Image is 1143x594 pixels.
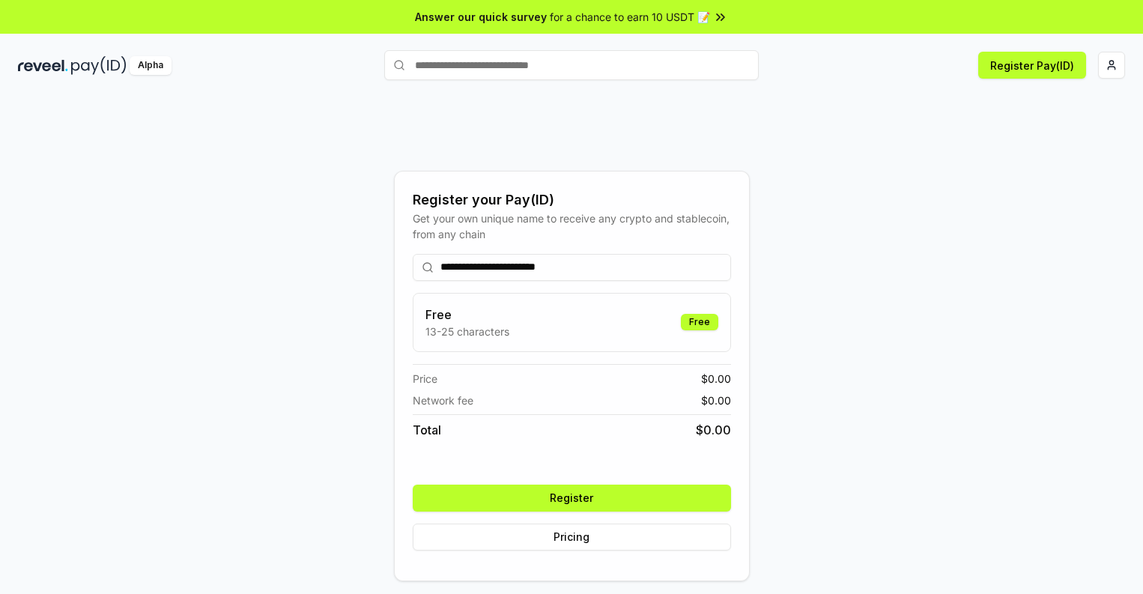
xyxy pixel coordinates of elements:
[701,371,731,387] span: $ 0.00
[413,524,731,551] button: Pricing
[413,210,731,242] div: Get your own unique name to receive any crypto and stablecoin, from any chain
[130,56,172,75] div: Alpha
[413,393,473,408] span: Network fee
[413,190,731,210] div: Register your Pay(ID)
[425,324,509,339] p: 13-25 characters
[550,9,710,25] span: for a chance to earn 10 USDT 📝
[681,314,718,330] div: Free
[978,52,1086,79] button: Register Pay(ID)
[413,485,731,512] button: Register
[425,306,509,324] h3: Free
[696,421,731,439] span: $ 0.00
[18,56,68,75] img: reveel_dark
[415,9,547,25] span: Answer our quick survey
[71,56,127,75] img: pay_id
[413,371,437,387] span: Price
[701,393,731,408] span: $ 0.00
[413,421,441,439] span: Total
